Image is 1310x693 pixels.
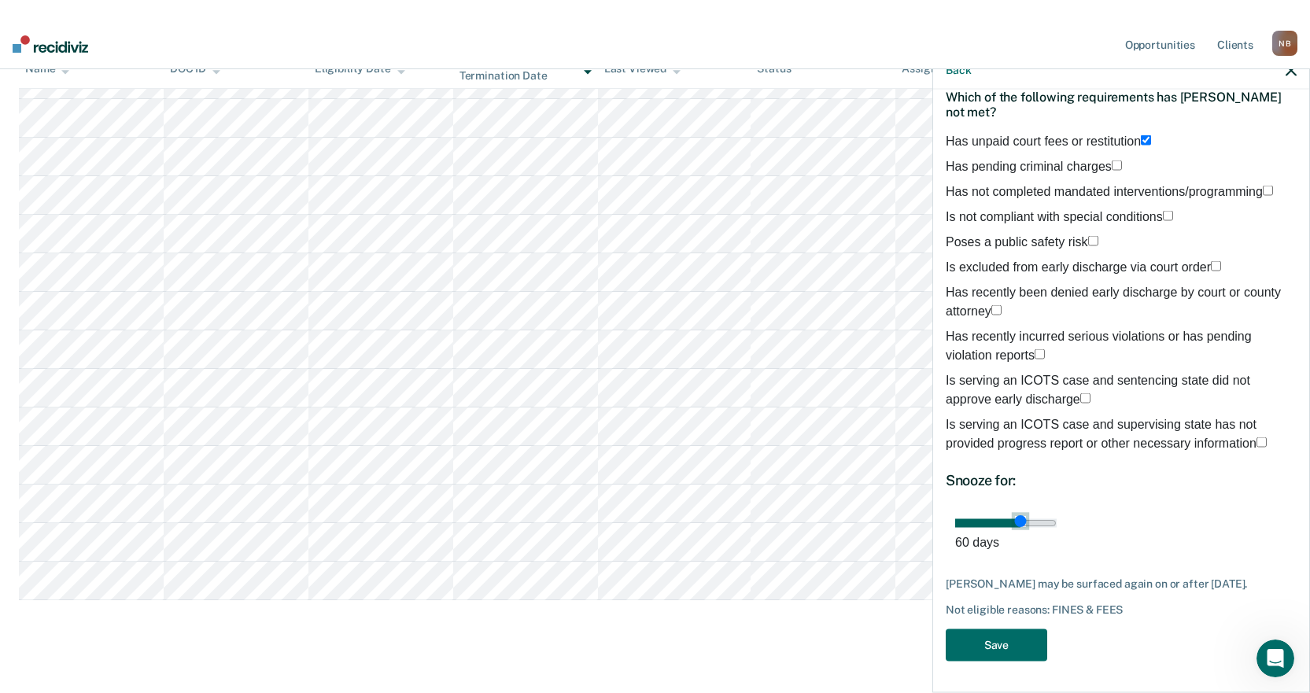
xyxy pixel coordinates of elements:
span: Has pending criminal charges [946,159,1112,172]
div: Supervision Termination Date [459,56,592,83]
span: Is serving an ICOTS case and supervising state has not provided progress report or other necessar... [946,417,1256,449]
button: Save [946,628,1047,661]
div: [PERSON_NAME] may be surfaced again on or after [DATE]. [946,577,1297,590]
span: Is serving an ICOTS case and sentencing state did not approve early discharge [946,373,1250,405]
input: Poses a public safety risk [1088,235,1098,245]
a: Opportunities [1122,19,1198,69]
input: Has unpaid court fees or restitution [1141,135,1151,145]
span: Has unpaid court fees or restitution [946,134,1141,147]
button: Back [946,63,971,76]
span: Has not completed mandated interventions/programming [946,184,1263,197]
div: Not eligible reasons: FINES & FEES [946,603,1297,617]
iframe: Intercom live chat [1256,640,1294,677]
input: Has recently been denied early discharge by court or county attorney [991,304,1002,315]
input: Has pending criminal charges [1112,160,1122,170]
span: Is not compliant with special conditions [946,209,1163,223]
span: Is excluded from early discharge via court order [946,260,1211,273]
input: Has recently incurred serious violations or has pending violation reports [1035,348,1045,359]
span: Has recently been denied early discharge by court or county attorney [946,285,1281,317]
div: Which of the following requirements has [PERSON_NAME] not met? [946,76,1297,131]
div: 60 days [955,533,1287,551]
div: Snooze for: [946,471,1297,488]
input: Is not compliant with special conditions [1163,210,1173,220]
span: Has recently incurred serious violations or has pending violation reports [946,329,1252,361]
input: Has not completed mandated interventions/programming [1263,185,1273,195]
input: Is excluded from early discharge via court order [1211,260,1221,271]
span: Poses a public safety risk [946,234,1088,248]
a: Clients [1214,19,1256,69]
input: Is serving an ICOTS case and sentencing state did not approve early discharge [1080,393,1090,403]
div: N B [1272,31,1297,56]
img: Recidiviz [13,35,88,53]
input: Is serving an ICOTS case and supervising state has not provided progress report or other necessar... [1256,437,1267,447]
